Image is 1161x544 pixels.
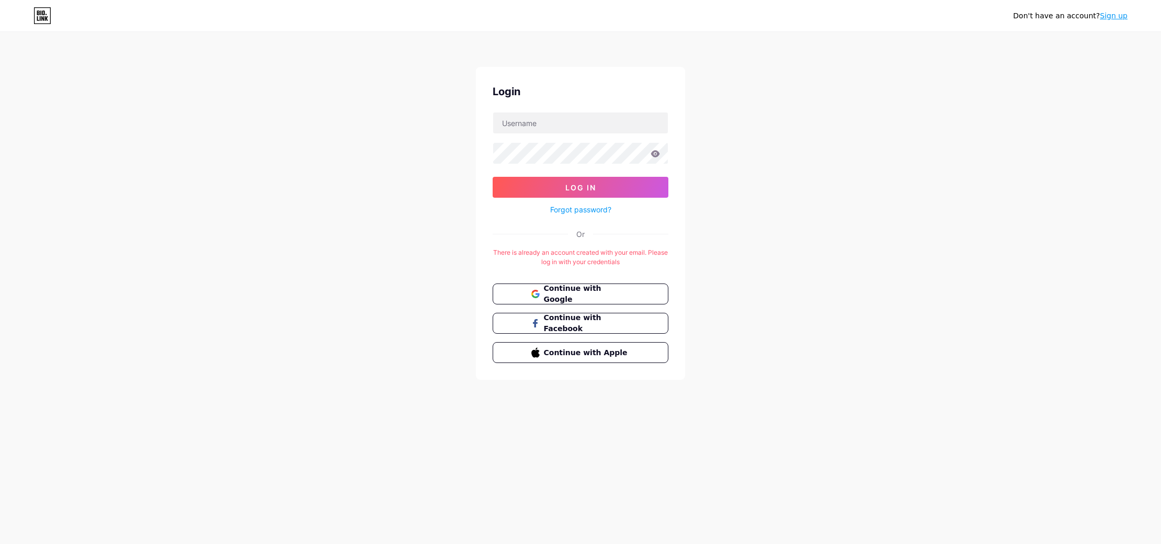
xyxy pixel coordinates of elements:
[493,112,668,133] input: Username
[493,284,668,304] button: Continue with Google
[493,313,668,334] button: Continue with Facebook
[544,347,630,358] span: Continue with Apple
[550,204,611,215] a: Forgot password?
[565,183,596,192] span: Log In
[544,283,630,305] span: Continue with Google
[576,229,585,240] div: Or
[1013,10,1128,21] div: Don't have an account?
[544,312,630,334] span: Continue with Facebook
[493,248,668,267] div: There is already an account created with your email. Please log in with your credentials
[493,342,668,363] button: Continue with Apple
[493,177,668,198] button: Log In
[1100,12,1128,20] a: Sign up
[493,84,668,99] div: Login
